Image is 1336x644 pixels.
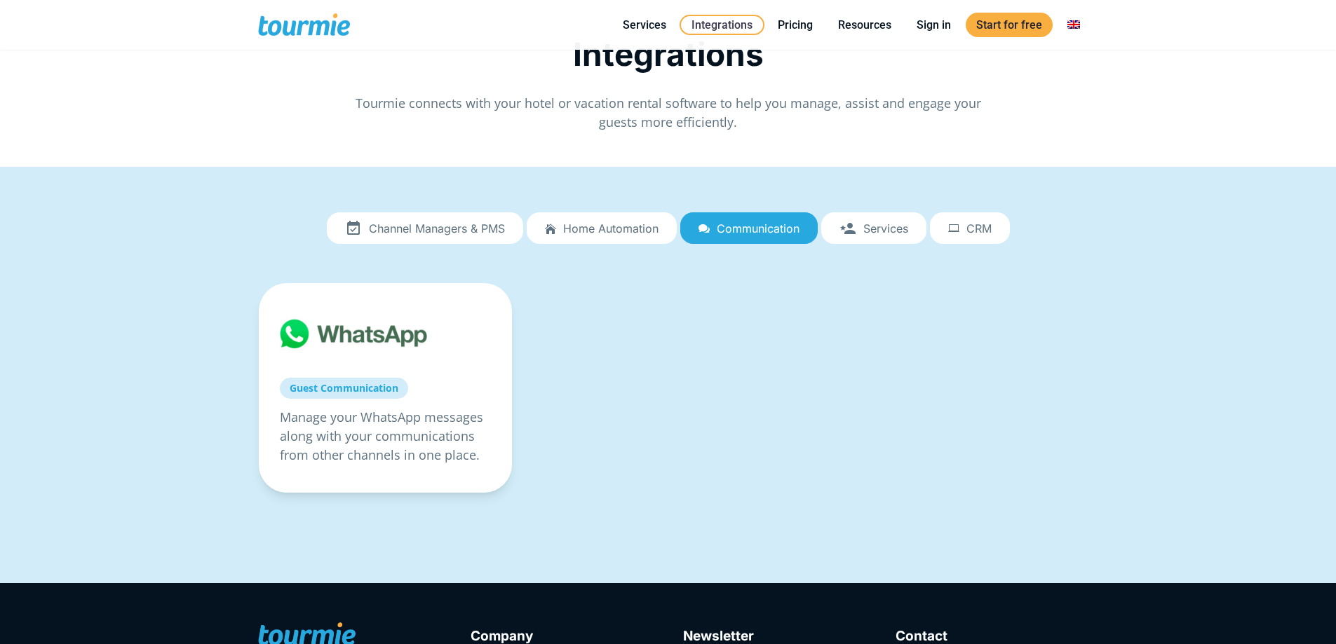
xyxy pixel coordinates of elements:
[966,13,1053,37] a: Start for free
[717,222,799,235] span: Communication
[369,222,505,235] span: Channel Managers & PMS
[767,16,823,34] a: Pricing
[906,16,961,34] a: Sign in
[1057,16,1091,34] a: Switch to
[573,34,764,74] span: Integrations
[280,408,491,465] p: Manage your WhatsApp messages along with your communications from other channels in one place.
[280,378,408,399] a: Guest Communication
[966,222,992,235] span: CRM
[680,15,764,35] a: Integrations
[563,222,659,235] span: Home automation
[828,16,902,34] a: Resources
[612,16,677,34] a: Services
[356,95,981,130] span: Tourmie connects with your hotel or vacation rental software to help you manage, assist and engag...
[863,222,908,235] span: Services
